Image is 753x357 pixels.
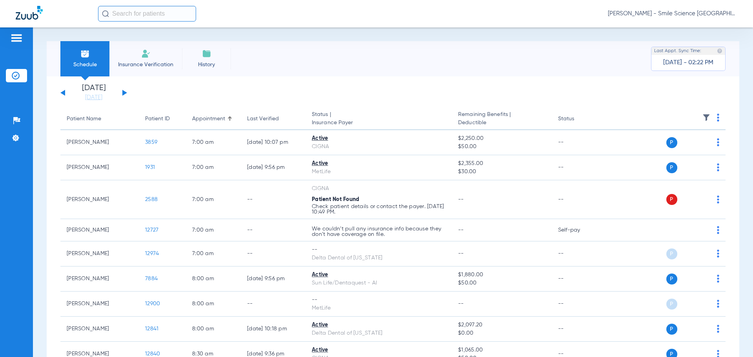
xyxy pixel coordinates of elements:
[458,143,545,151] span: $50.00
[312,254,446,262] div: Delta Dental of [US_STATE]
[312,304,446,312] div: MetLife
[186,219,241,241] td: 7:00 AM
[306,108,452,130] th: Status |
[717,163,719,171] img: group-dot-blue.svg
[145,197,158,202] span: 2588
[552,266,605,292] td: --
[145,326,158,332] span: 12841
[717,138,719,146] img: group-dot-blue.svg
[663,59,713,67] span: [DATE] - 02:22 PM
[247,115,279,123] div: Last Verified
[192,115,235,123] div: Appointment
[717,196,719,203] img: group-dot-blue.svg
[186,266,241,292] td: 8:00 AM
[60,292,139,317] td: [PERSON_NAME]
[552,155,605,180] td: --
[312,168,446,176] div: MetLife
[666,137,677,148] span: P
[186,292,241,317] td: 8:00 AM
[145,115,180,123] div: Patient ID
[60,266,139,292] td: [PERSON_NAME]
[312,271,446,279] div: Active
[145,165,155,170] span: 1931
[552,241,605,266] td: --
[145,140,157,145] span: 3859
[241,241,306,266] td: --
[312,329,446,337] div: Delta Dental of [US_STATE]
[717,275,719,283] img: group-dot-blue.svg
[312,204,446,215] p: Check patient details or contact the payer. [DATE] 10:49 PM.
[241,155,306,180] td: [DATE] 9:56 PM
[241,266,306,292] td: [DATE] 9:56 PM
[458,329,545,337] span: $0.00
[312,134,446,143] div: Active
[312,197,359,202] span: Patient Not Found
[60,130,139,155] td: [PERSON_NAME]
[102,10,109,17] img: Search Icon
[241,130,306,155] td: [DATE] 10:07 PM
[10,33,23,43] img: hamburger-icon
[241,292,306,317] td: --
[145,276,158,281] span: 7884
[60,155,139,180] td: [PERSON_NAME]
[141,49,151,58] img: Manual Insurance Verification
[186,155,241,180] td: 7:00 AM
[312,279,446,287] div: Sun Life/Dentaquest - AI
[458,251,464,256] span: --
[458,279,545,287] span: $50.00
[192,115,225,123] div: Appointment
[312,226,446,237] p: We couldn’t pull any insurance info because they don’t have coverage on file.
[66,61,104,69] span: Schedule
[552,292,605,317] td: --
[312,143,446,151] div: CIGNA
[717,226,719,234] img: group-dot-blue.svg
[145,301,160,306] span: 12900
[70,84,117,101] li: [DATE]
[702,114,710,121] img: filter.svg
[70,94,117,101] a: [DATE]
[666,194,677,205] span: P
[452,108,551,130] th: Remaining Benefits |
[717,250,719,257] img: group-dot-blue.svg
[312,321,446,329] div: Active
[458,134,545,143] span: $2,250.00
[312,159,446,168] div: Active
[312,346,446,354] div: Active
[312,296,446,304] div: --
[67,115,133,123] div: Patient Name
[458,227,464,233] span: --
[312,185,446,193] div: CIGNA
[145,227,158,233] span: 12727
[145,251,159,256] span: 12974
[312,119,446,127] span: Insurance Payer
[60,219,139,241] td: [PERSON_NAME]
[666,324,677,335] span: P
[717,114,719,121] img: group-dot-blue.svg
[552,219,605,241] td: Self-pay
[458,301,464,306] span: --
[60,317,139,342] td: [PERSON_NAME]
[458,159,545,168] span: $2,355.00
[458,271,545,279] span: $1,880.00
[458,119,545,127] span: Deductible
[666,162,677,173] span: P
[552,317,605,342] td: --
[186,180,241,219] td: 7:00 AM
[67,115,101,123] div: Patient Name
[714,319,753,357] iframe: Chat Widget
[608,10,737,18] span: [PERSON_NAME] - Smile Science [GEOGRAPHIC_DATA]
[666,299,677,310] span: P
[458,346,545,354] span: $1,065.00
[666,248,677,259] span: P
[145,351,160,357] span: 12840
[241,219,306,241] td: --
[16,6,43,20] img: Zuub Logo
[552,180,605,219] td: --
[60,241,139,266] td: [PERSON_NAME]
[145,115,170,123] div: Patient ID
[312,246,446,254] div: --
[188,61,225,69] span: History
[654,47,701,55] span: Last Appt. Sync Time:
[60,180,139,219] td: [PERSON_NAME]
